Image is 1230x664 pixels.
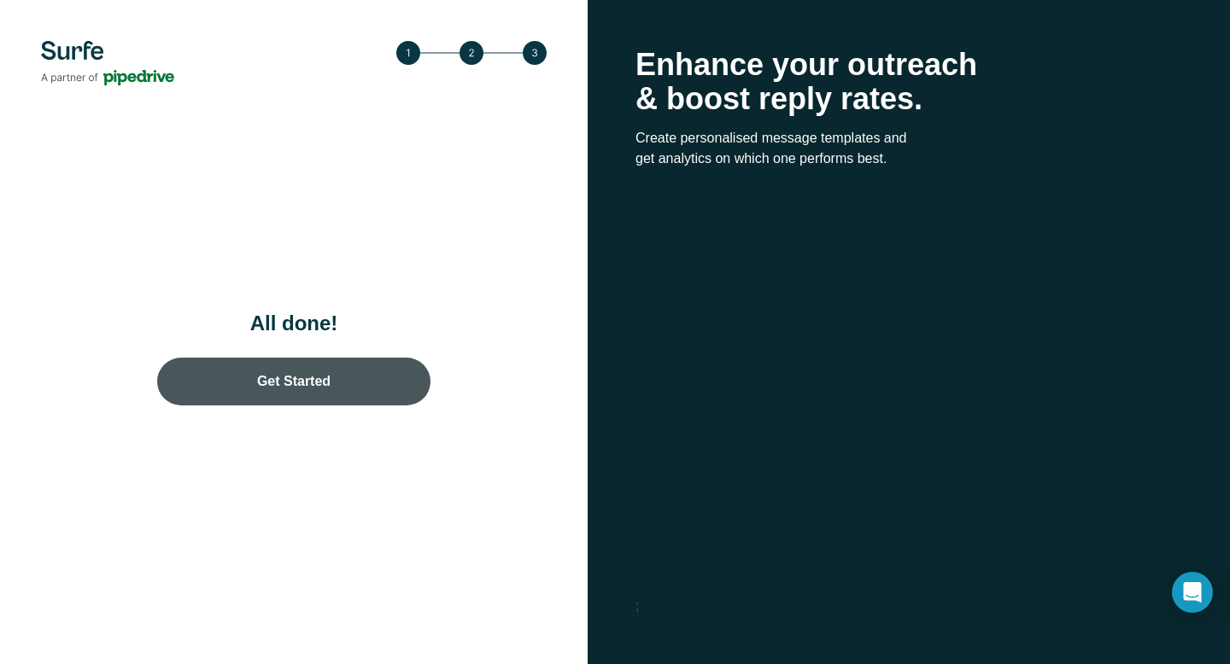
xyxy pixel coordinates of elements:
div: Open Intercom Messenger [1172,572,1213,613]
p: Create personalised message templates and [635,128,1182,149]
p: get analytics on which one performs best. [635,149,1182,169]
a: Get Started [157,358,430,405]
p: Enhance your outreach [635,48,1182,82]
p: & boost reply rates. [635,82,1182,116]
img: Surfe's logo [41,41,174,85]
h1: All done! [123,310,465,337]
iframe: Get started: Pipedrive LinkedIn integration with Surfe [635,216,1182,549]
img: Step 3 [396,41,547,65]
